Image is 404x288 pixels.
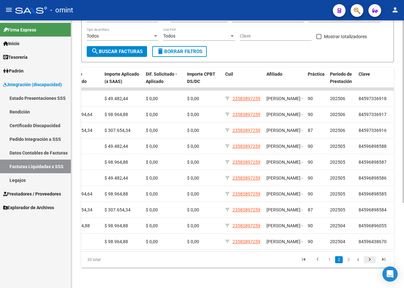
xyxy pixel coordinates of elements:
[50,3,73,17] span: - omint
[232,207,260,212] span: 23583897259
[3,40,19,47] span: Inicio
[266,191,303,196] span: [PERSON_NAME] -
[330,207,345,212] span: 202505
[232,128,260,133] span: 23583897259
[185,67,223,95] datatable-header-cell: Importe CPBT DS/DC
[232,160,260,165] span: 23583897259
[104,144,128,149] span: $ 49.482,44
[359,160,387,165] span: 84596898587
[359,239,387,244] span: 84596438670
[232,144,260,149] span: 23583897259
[330,144,345,149] span: 202505
[104,239,128,244] span: $ 98.964,88
[359,112,387,117] span: 84597336917
[5,6,13,14] mat-icon: menu
[264,67,305,95] datatable-header-cell: Afiliado
[359,207,387,212] span: 84596898584
[187,72,215,84] span: Importe CPBT DS/DC
[104,96,128,101] span: $ 49.482,44
[330,112,345,117] span: 202506
[308,175,313,181] span: 90
[104,223,128,228] span: $ 98.964,88
[359,175,387,181] span: 84596898586
[146,112,158,117] span: $ 0,00
[146,207,158,212] span: $ 0,00
[325,254,334,265] li: page 1
[3,67,24,74] span: Padrón
[359,96,387,101] span: 84597336918
[359,191,387,196] span: 84596898585
[87,33,99,38] span: Todos
[266,175,303,181] span: [PERSON_NAME] -
[305,67,327,95] datatable-header-cell: Práctica
[330,223,345,228] span: 202504
[104,112,128,117] span: $ 98.964,88
[330,72,352,84] span: Período de Prestación
[146,128,158,133] span: $ 0,00
[146,144,158,149] span: $ 0,00
[359,144,387,149] span: 84596898588
[187,144,199,149] span: $ 0,00
[308,223,313,228] span: 90
[157,47,164,55] mat-icon: delete
[312,256,324,263] a: go to previous page
[391,6,399,14] mat-icon: person
[157,49,202,54] span: Borrar Filtros
[298,256,310,263] a: go to first page
[266,112,303,117] span: [PERSON_NAME] -
[232,191,260,196] span: 23583897259
[104,72,139,84] span: Importe Aplicado (x SAAS)
[187,160,199,165] span: $ 0,00
[3,204,54,211] span: Explorador de Archivos
[308,112,313,117] span: 90
[330,191,345,196] span: 202505
[330,175,345,181] span: 202505
[359,72,370,77] span: Clave
[378,256,390,263] a: go to last page
[146,191,158,196] span: $ 0,00
[3,81,62,88] span: Integración (discapacidad)
[91,49,143,54] span: Buscar Facturas
[152,46,207,57] button: Borrar Filtros
[353,254,363,265] li: page 4
[356,67,404,95] datatable-header-cell: Clave
[87,46,147,57] button: Buscar Facturas
[225,72,233,77] span: Cuil
[330,160,345,165] span: 202505
[187,112,199,117] span: $ 0,00
[146,96,158,101] span: $ 0,00
[308,160,313,165] span: 90
[266,207,303,212] span: [PERSON_NAME] -
[146,72,177,84] span: Dif. Solicitado - Aplicado
[146,160,158,165] span: $ 0,00
[187,175,199,181] span: $ 0,00
[64,67,102,95] datatable-header-cell: Importe Liquidado
[326,256,333,263] a: 1
[104,191,128,196] span: $ 98.964,88
[104,128,131,133] span: $ 307.654,34
[334,254,344,265] li: page 2
[266,96,303,101] span: [PERSON_NAME] -
[266,128,303,133] span: [PERSON_NAME] -
[308,239,313,244] span: 90
[354,256,362,263] a: 4
[146,175,158,181] span: $ 0,00
[3,26,36,33] span: Firma Express
[345,256,352,263] a: 3
[364,256,376,263] a: go to next page
[266,239,303,244] span: [PERSON_NAME] -
[81,252,143,268] div: 33 total
[146,239,158,244] span: $ 0,00
[187,96,199,101] span: $ 0,00
[102,67,143,95] datatable-header-cell: Importe Aplicado (x SAAS)
[308,96,313,101] span: 90
[335,256,343,263] a: 2
[187,239,199,244] span: $ 0,00
[146,223,158,228] span: $ 0,00
[359,128,387,133] span: 84597336916
[266,160,303,165] span: [PERSON_NAME] -
[308,72,325,77] span: Práctica
[232,96,260,101] span: 23583897259
[232,112,260,117] span: 23583897259
[308,191,313,196] span: 90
